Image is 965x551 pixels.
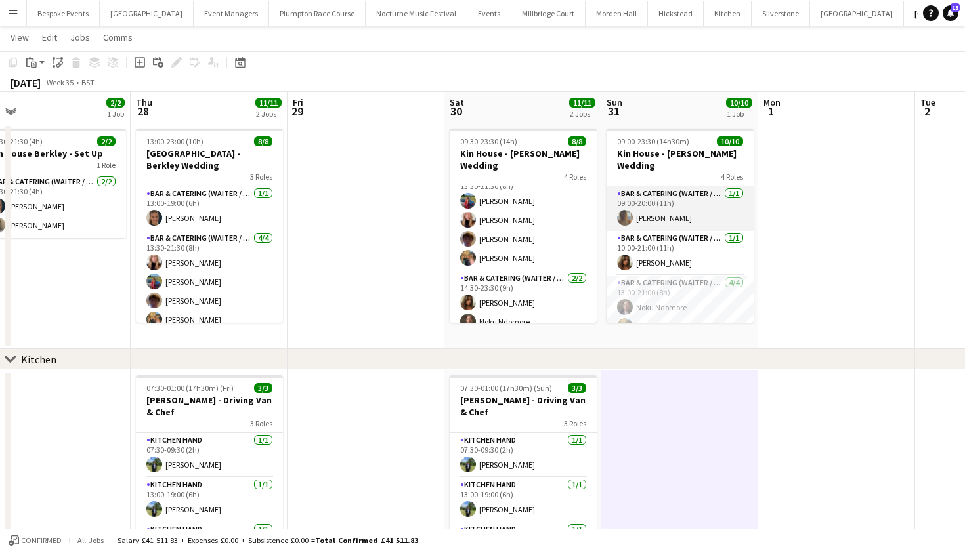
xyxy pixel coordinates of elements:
[607,96,622,108] span: Sun
[752,1,810,26] button: Silverstone
[134,104,152,119] span: 28
[136,231,283,333] app-card-role: Bar & Catering (Waiter / waitress)4/413:30-21:30 (8h)[PERSON_NAME][PERSON_NAME][PERSON_NAME][PERS...
[761,104,781,119] span: 1
[96,160,116,170] span: 1 Role
[727,109,752,119] div: 1 Job
[450,129,597,323] app-job-card: 09:30-23:30 (14h)8/8Kin House - [PERSON_NAME] Wedding4 RolesBar & Catering (Waiter / waitress)1/1...
[648,1,704,26] button: Hickstead
[763,96,781,108] span: Mon
[256,109,281,119] div: 2 Jobs
[118,535,418,545] div: Salary £41 511.83 + Expenses £0.00 + Subsistence £0.00 =
[607,148,754,171] h3: Kin House - [PERSON_NAME] Wedding
[11,76,41,89] div: [DATE]
[136,129,283,323] app-job-card: 13:00-23:00 (10h)8/8[GEOGRAPHIC_DATA] - Berkley Wedding3 RolesBar & Catering (Waiter / waitress)1...
[943,5,958,21] a: 15
[136,148,283,171] h3: [GEOGRAPHIC_DATA] - Berkley Wedding
[810,1,904,26] button: [GEOGRAPHIC_DATA]
[450,433,597,478] app-card-role: Kitchen Hand1/107:30-09:30 (2h)[PERSON_NAME]
[65,29,95,46] a: Jobs
[920,96,935,108] span: Tue
[7,533,64,548] button: Confirmed
[250,418,272,428] span: 3 Roles
[450,478,597,522] app-card-role: Kitchen Hand1/113:00-19:00 (6h)[PERSON_NAME]
[146,383,234,393] span: 07:30-01:00 (17h30m) (Fri)
[42,31,57,43] span: Edit
[564,172,586,182] span: 4 Roles
[721,172,743,182] span: 4 Roles
[194,1,269,26] button: Event Managers
[21,353,56,366] div: Kitchen
[568,136,586,146] span: 8/8
[448,104,464,119] span: 30
[103,31,133,43] span: Comms
[136,478,283,522] app-card-role: Kitchen Hand1/113:00-19:00 (6h)[PERSON_NAME]
[607,129,754,323] app-job-card: 09:00-23:30 (14h30m)10/10Kin House - [PERSON_NAME] Wedding4 RolesBar & Catering (Waiter / waitres...
[291,104,303,119] span: 29
[43,77,76,87] span: Week 35
[450,271,597,335] app-card-role: Bar & Catering (Waiter / waitress)2/214:30-23:30 (9h)[PERSON_NAME]Noku Ndomore
[269,1,366,26] button: Plumpton Race Course
[918,104,935,119] span: 2
[511,1,586,26] button: Millbridge Court
[100,1,194,26] button: [GEOGRAPHIC_DATA]
[98,29,138,46] a: Comms
[136,186,283,231] app-card-role: Bar & Catering (Waiter / waitress)1/113:00-19:00 (6h)[PERSON_NAME]
[136,433,283,478] app-card-role: Kitchen Hand1/107:30-09:30 (2h)[PERSON_NAME]
[5,29,34,46] a: View
[450,148,597,171] h3: Kin House - [PERSON_NAME] Wedding
[607,231,754,275] app-card-role: Bar & Catering (Waiter / waitress)1/110:00-21:00 (11h)[PERSON_NAME]
[568,383,586,393] span: 3/3
[450,169,597,271] app-card-role: Bar & Catering (Waiter / waitress)4/413:30-21:30 (8h)[PERSON_NAME][PERSON_NAME][PERSON_NAME][PERS...
[704,1,752,26] button: Kitchen
[586,1,648,26] button: Morden Hall
[136,96,152,108] span: Thu
[951,3,960,12] span: 15
[255,98,282,108] span: 11/11
[315,535,418,545] span: Total Confirmed £41 511.83
[450,394,597,418] h3: [PERSON_NAME] - Driving Van & Chef
[605,104,622,119] span: 31
[460,136,517,146] span: 09:30-23:30 (14h)
[146,136,204,146] span: 13:00-23:00 (10h)
[467,1,511,26] button: Events
[569,98,595,108] span: 11/11
[21,536,62,545] span: Confirmed
[570,109,595,119] div: 2 Jobs
[254,383,272,393] span: 3/3
[450,96,464,108] span: Sat
[97,136,116,146] span: 2/2
[254,136,272,146] span: 8/8
[27,1,100,26] button: Bespoke Events
[607,186,754,231] app-card-role: Bar & Catering (Waiter / waitress)1/109:00-20:00 (11h)[PERSON_NAME]
[75,535,106,545] span: All jobs
[726,98,752,108] span: 10/10
[106,98,125,108] span: 2/2
[37,29,62,46] a: Edit
[366,1,467,26] button: Nocturne Music Festival
[293,96,303,108] span: Fri
[11,31,29,43] span: View
[70,31,90,43] span: Jobs
[107,109,124,119] div: 1 Job
[607,275,754,377] app-card-role: Bar & Catering (Waiter / waitress)4/413:00-21:00 (8h)Noku Ndomore[PERSON_NAME]
[564,418,586,428] span: 3 Roles
[81,77,95,87] div: BST
[617,136,689,146] span: 09:00-23:30 (14h30m)
[460,383,552,393] span: 07:30-01:00 (17h30m) (Sun)
[136,394,283,418] h3: [PERSON_NAME] - Driving Van & Chef
[250,172,272,182] span: 3 Roles
[717,136,743,146] span: 10/10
